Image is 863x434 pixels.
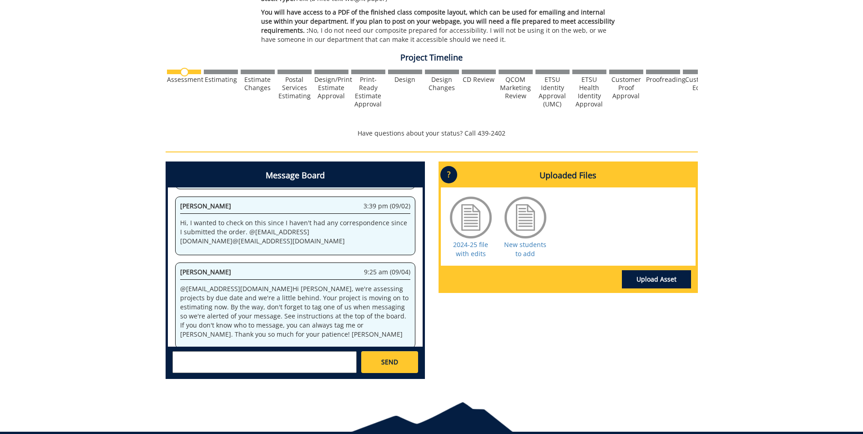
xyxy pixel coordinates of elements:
[381,358,398,367] span: SEND
[241,76,275,92] div: Estimate Changes
[351,76,385,108] div: Print-Ready Estimate Approval
[180,284,410,339] p: @ [EMAIL_ADDRESS][DOMAIN_NAME] Hi [PERSON_NAME], we're assessing projects by due date and we're a...
[622,270,691,288] a: Upload Asset
[441,164,696,187] h4: Uploaded Files
[166,53,698,62] h4: Project Timeline
[499,76,533,100] div: QCOM Marketing Review
[364,267,410,277] span: 9:25 am (09/04)
[453,240,488,258] a: 2024-25 file with edits
[172,351,357,373] textarea: messageToSend
[646,76,680,84] div: Proofreading
[683,76,717,92] div: Customer Edits
[261,8,615,35] span: You will have access to a PDF of the finished class composite layout, which can be used for email...
[363,202,410,211] span: 3:39 pm (09/02)
[261,8,617,44] p: No, I do not need our composite prepared for accessibility. I will not be using it on the web, or...
[180,267,231,276] span: [PERSON_NAME]
[180,218,410,246] p: Hi, I wanted to check on this since I haven't had any correspondence since I submitted the order....
[166,129,698,138] p: Have questions about your status? Call 439-2402
[388,76,422,84] div: Design
[168,164,423,187] h4: Message Board
[361,351,418,373] a: SEND
[609,76,643,100] div: Customer Proof Approval
[278,76,312,100] div: Postal Services Estimating
[572,76,606,108] div: ETSU Health Identity Approval
[180,202,231,210] span: [PERSON_NAME]
[440,166,457,183] p: ?
[204,76,238,84] div: Estimating
[314,76,348,100] div: Design/Print Estimate Approval
[425,76,459,92] div: Design Changes
[462,76,496,84] div: CD Review
[167,76,201,84] div: Assessment
[504,240,546,258] a: New students to add
[535,76,570,108] div: ETSU Identity Approval (UMC)
[180,68,189,76] img: no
